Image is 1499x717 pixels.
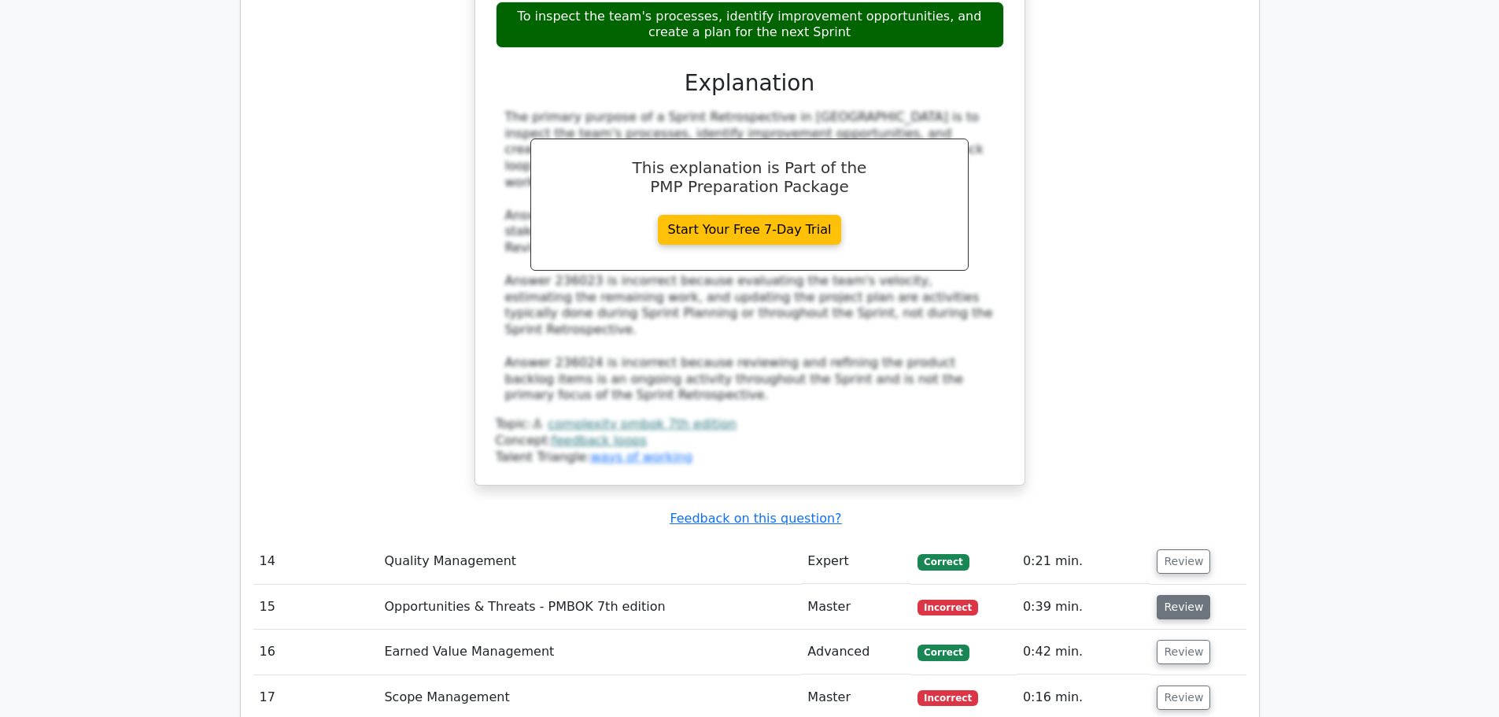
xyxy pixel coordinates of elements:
span: Correct [917,554,969,570]
td: 15 [253,585,378,630]
td: 0:39 min. [1017,585,1151,630]
div: Talent Triangle: [496,416,1004,465]
a: feedback loops [552,433,647,448]
td: 0:42 min. [1017,630,1151,674]
a: complexity pmbok 7th edition [548,416,737,431]
span: Incorrect [917,690,978,706]
a: ways of working [590,449,692,464]
td: 16 [253,630,378,674]
td: Expert [801,539,911,584]
button: Review [1157,595,1210,619]
td: 14 [253,539,378,584]
button: Review [1157,640,1210,664]
div: The primary purpose of a Sprint Retrospective in [GEOGRAPHIC_DATA] is to inspect the team's proce... [505,109,995,404]
td: Opportunities & Threats - PMBOK 7th edition [378,585,801,630]
a: Feedback on this question? [670,511,841,526]
span: Correct [917,645,969,660]
a: Start Your Free 7-Day Trial [658,215,842,245]
td: Master [801,585,911,630]
button: Review [1157,549,1210,574]
div: Topic: [496,416,1004,433]
span: Incorrect [917,600,978,615]
td: 0:21 min. [1017,539,1151,584]
h3: Explanation [505,70,995,97]
td: Advanced [801,630,911,674]
td: Earned Value Management [378,630,801,674]
button: Review [1157,686,1210,710]
div: Concept: [496,433,1004,449]
td: Quality Management [378,539,801,584]
div: To inspect the team's processes, identify improvement opportunities, and create a plan for the ne... [496,2,1004,49]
